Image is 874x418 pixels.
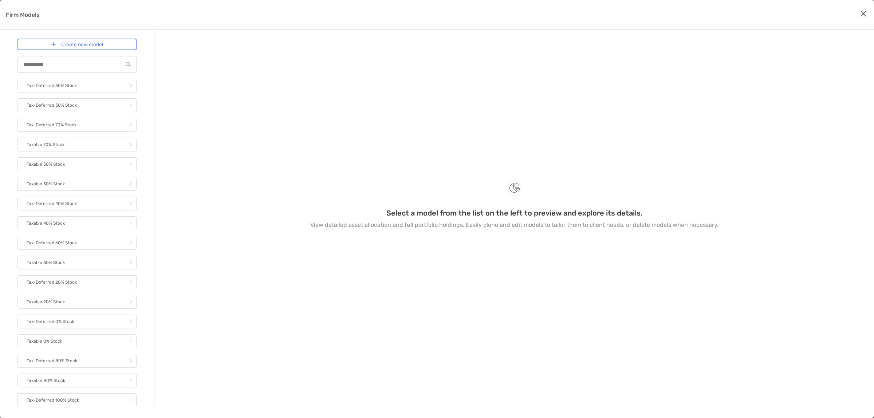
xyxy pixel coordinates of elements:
[17,256,137,269] a: Taxable 60% Stock
[27,199,77,208] p: Tax-Deferred 40% Stock
[17,216,137,230] a: Taxable 40% Stock
[17,295,137,309] a: Taxable 20% Stock
[17,334,137,348] a: Taxable 0% Stock
[17,354,137,368] a: Tax-Deferred 80% Stock
[27,238,77,248] p: Tax-Deferred 60% Stock
[27,317,74,326] p: Tax-Deferred 0% Stock
[6,10,40,19] p: Firm Models
[27,180,65,189] p: Taxable 30% Stock
[17,79,137,92] a: Tax-Deferred 50% Stock
[17,197,137,210] a: Tax-Deferred 40% Stock
[27,356,77,366] p: Tax-Deferred 80% Stock
[858,9,869,20] button: Close modal
[17,393,137,407] a: Tax-Deferred 100% Stock
[27,258,65,267] p: Taxable 60% Stock
[27,160,65,169] p: Taxable 50% Stock
[27,376,65,385] p: Taxable 80% Stock
[17,138,137,151] a: Taxable 70% Stock
[17,157,137,171] a: Taxable 50% Stock
[17,177,137,191] a: Taxable 30% Stock
[17,374,137,387] a: Taxable 80% Stock
[126,62,131,67] img: input icon
[27,101,77,110] p: Tax-Deferred 30% Stock
[27,297,65,307] p: Taxable 20% Stock
[27,337,62,346] p: Taxable 0% Stock
[27,121,76,130] p: Tax-Deferred 70% Stock
[27,140,64,149] p: Taxable 70% Stock
[17,39,137,50] a: Create new model
[17,315,137,328] a: Tax-Deferred 0% Stock
[17,98,137,112] a: Tax-Deferred 30% Stock
[386,209,642,217] h3: Select a model from the list on the left to preview and explore its details.
[17,275,137,289] a: Tax-Deferred 20% Stock
[27,278,77,287] p: Tax-Deferred 20% Stock
[27,396,79,405] p: Tax-Deferred 100% Stock
[17,118,137,132] a: Tax-Deferred 70% Stock
[310,220,719,229] p: View detailed asset allocation and full portfolio holdings. Easily clone and edit models to tailo...
[27,219,65,228] p: Taxable 40% Stock
[17,236,137,250] a: Tax-Deferred 60% Stock
[27,81,77,90] p: Tax-Deferred 50% Stock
